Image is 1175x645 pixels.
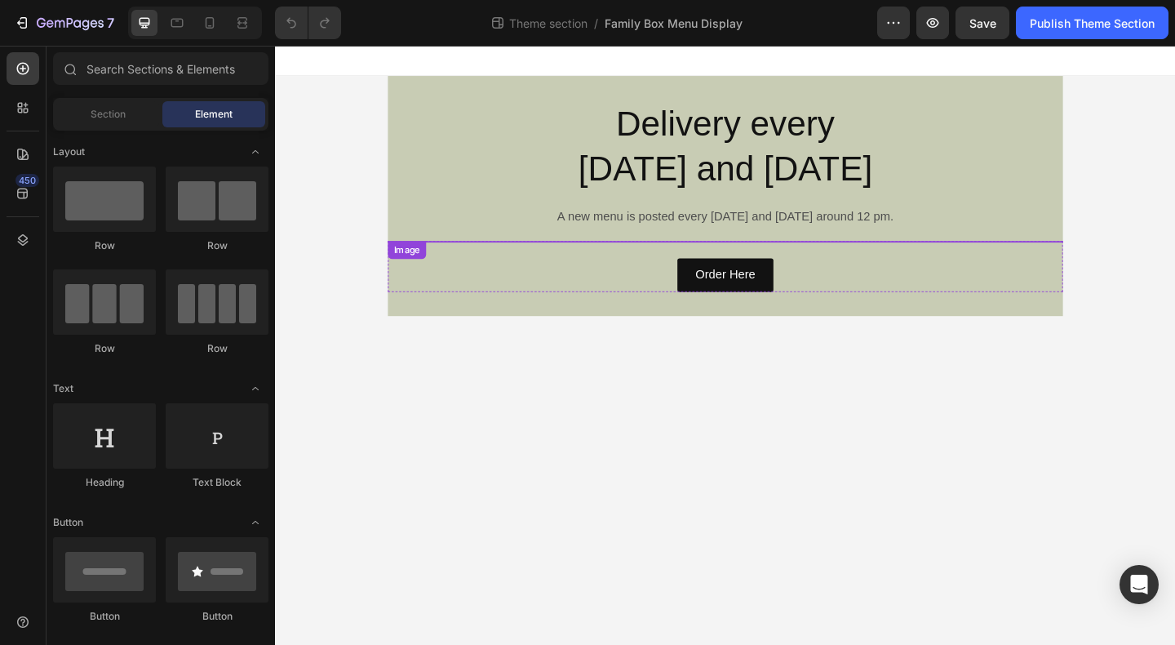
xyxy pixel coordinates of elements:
[1016,7,1168,39] button: Publish Theme Section
[605,15,743,32] span: Family Box Menu Display
[53,52,268,85] input: Search Sections & Elements
[91,107,126,122] span: Section
[53,515,83,530] span: Button
[969,16,996,30] span: Save
[53,381,73,396] span: Text
[275,46,1175,645] iframe: Design area
[53,145,85,159] span: Layout
[1030,15,1155,32] div: Publish Theme Section
[506,15,591,32] span: Theme section
[16,174,39,187] div: 450
[275,7,341,39] div: Undo/Redo
[166,238,268,253] div: Row
[1120,565,1159,604] div: Open Intercom Messenger
[53,475,156,490] div: Heading
[53,238,156,253] div: Row
[107,13,114,33] p: 7
[53,341,156,356] div: Row
[457,238,522,261] p: Order Here
[53,609,156,624] div: Button
[242,139,268,165] span: Toggle open
[195,107,233,122] span: Element
[166,609,268,624] div: Button
[166,475,268,490] div: Text Block
[956,7,1009,39] button: Save
[594,15,598,32] span: /
[242,376,268,402] span: Toggle open
[242,509,268,536] span: Toggle open
[166,341,268,356] div: Row
[7,7,122,39] button: 7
